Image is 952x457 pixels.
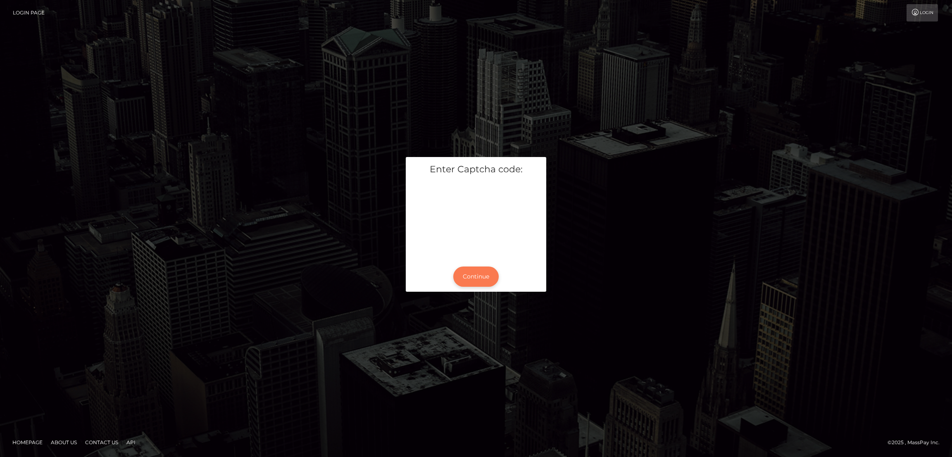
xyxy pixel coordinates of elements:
a: Login [907,4,938,21]
a: API [123,436,139,449]
h5: Enter Captcha code: [412,163,540,176]
a: Homepage [9,436,46,449]
div: © 2025 , MassPay Inc. [888,438,946,447]
a: About Us [48,436,80,449]
a: Login Page [13,4,45,21]
a: Contact Us [82,436,121,449]
button: Continue [453,267,499,287]
iframe: mtcaptcha [412,182,540,255]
